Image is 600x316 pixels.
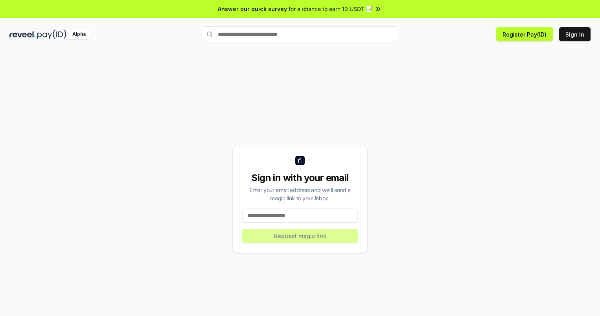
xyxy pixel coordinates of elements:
div: Sign in with your email [242,172,358,184]
button: Sign In [559,27,591,41]
div: Alpha [68,30,90,39]
img: reveel_dark [9,30,36,39]
span: for a chance to earn 10 USDT 📝 [289,5,373,13]
span: Answer our quick survey [218,5,287,13]
button: Register Pay(ID) [496,27,553,41]
div: Enter your email address and we’ll send a magic link to your inbox. [242,186,358,202]
img: pay_id [37,30,66,39]
img: logo_small [295,156,305,165]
